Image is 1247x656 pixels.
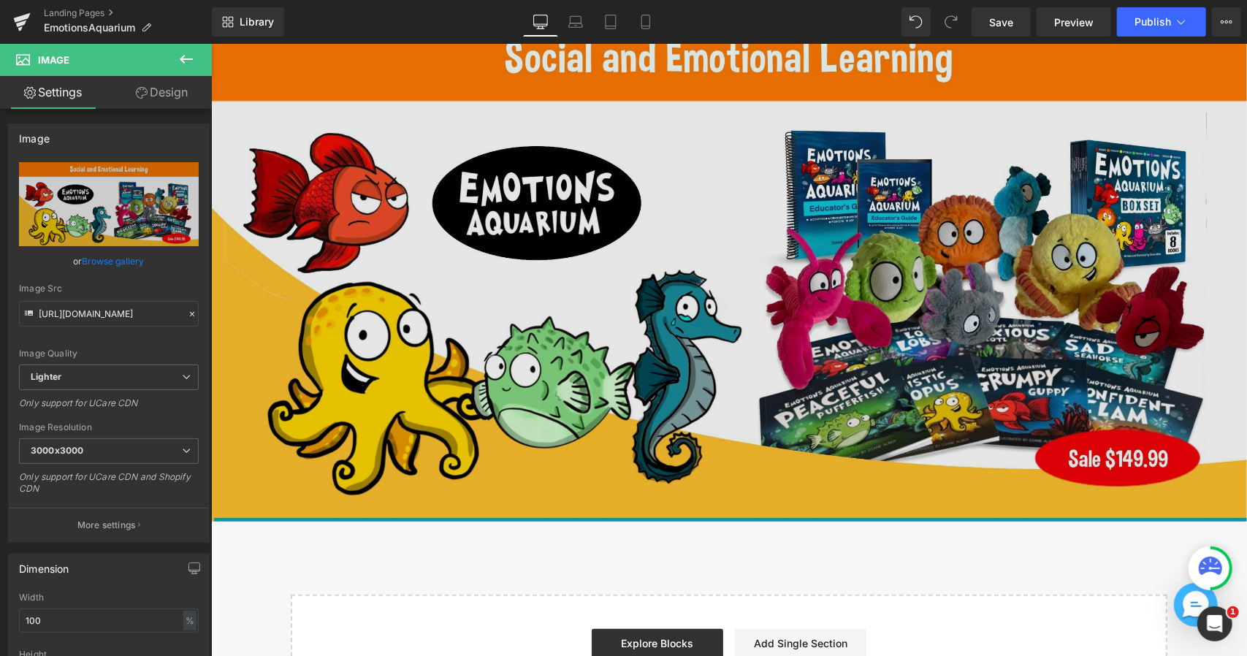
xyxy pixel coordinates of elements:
[963,539,1007,583] div: Messenger Dummy Widget
[44,7,212,19] a: Landing Pages
[1117,7,1206,37] button: Publish
[9,508,209,542] button: More settings
[19,124,50,145] div: Image
[523,7,558,37] a: Desktop
[1227,606,1239,618] span: 1
[38,54,69,66] span: Image
[593,7,628,37] a: Tablet
[937,7,966,37] button: Redo
[19,609,199,633] input: auto
[19,348,199,359] div: Image Quality
[19,554,69,575] div: Dimension
[240,15,274,28] span: Library
[77,519,136,532] p: More settings
[19,283,199,294] div: Image Src
[989,15,1013,30] span: Save
[19,301,199,327] input: Link
[628,7,663,37] a: Mobile
[1037,7,1111,37] a: Preview
[558,7,593,37] a: Laptop
[83,248,145,274] a: Browse gallery
[1212,7,1241,37] button: More
[524,585,655,614] a: Add Single Section
[19,253,199,269] div: or
[212,7,284,37] a: New Library
[109,76,215,109] a: Design
[381,585,512,614] a: Explore Blocks
[1134,16,1171,28] span: Publish
[19,471,199,504] div: Only support for UCare CDN and Shopify CDN
[19,397,199,419] div: Only support for UCare CDN
[1054,15,1094,30] span: Preview
[19,592,199,603] div: Width
[31,371,61,382] b: Lighter
[183,611,197,630] div: %
[19,422,199,432] div: Image Resolution
[31,445,83,456] b: 3000x3000
[1197,606,1232,641] iframe: Intercom live chat
[901,7,931,37] button: Undo
[44,22,135,34] span: EmotionsAquarium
